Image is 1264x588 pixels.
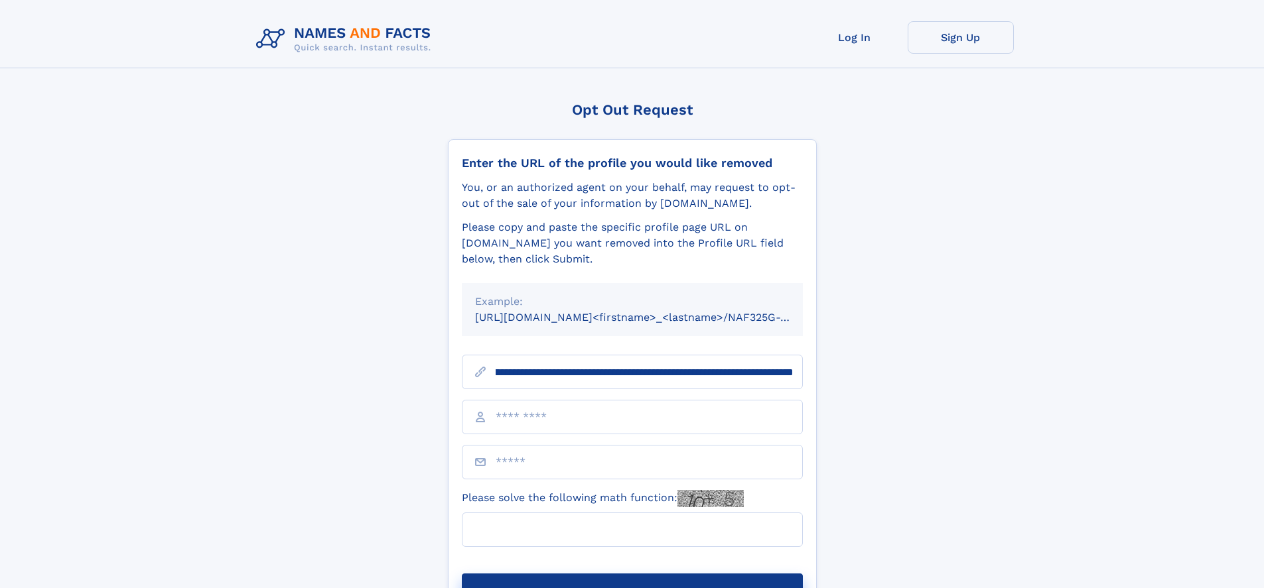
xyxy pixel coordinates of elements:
[462,180,803,211] div: You, or an authorized agent on your behalf, may request to opt-out of the sale of your informatio...
[802,21,908,54] a: Log In
[251,21,442,57] img: Logo Names and Facts
[448,101,817,118] div: Opt Out Request
[475,294,790,310] div: Example:
[462,219,803,267] div: Please copy and paste the specific profile page URL on [DOMAIN_NAME] you want removed into the Pr...
[475,311,828,323] small: [URL][DOMAIN_NAME]<firstname>_<lastname>/NAF325G-xxxxxxxx
[462,490,744,507] label: Please solve the following math function:
[908,21,1014,54] a: Sign Up
[462,156,803,170] div: Enter the URL of the profile you would like removed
